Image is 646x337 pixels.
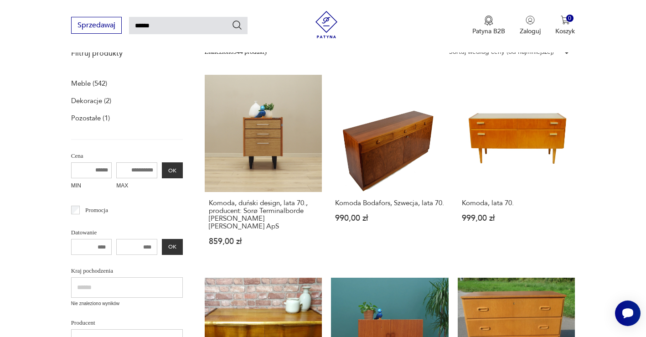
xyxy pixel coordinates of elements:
[71,266,183,276] p: Kraj pochodzenia
[71,300,183,307] p: Nie znaleziono wyników
[484,16,493,26] img: Ikona medalu
[526,16,535,25] img: Ikonka użytkownika
[71,151,183,161] p: Cena
[205,75,322,263] a: Komoda, duński design, lata 70., producent: Sorø Terminalborde Ole Bjerregaard Pedersen ApSKomoda...
[472,16,505,36] button: Patyna B2B
[615,301,641,326] iframe: Smartsupp widget button
[566,15,574,22] div: 0
[71,48,183,58] p: Filtruj produkty
[162,239,183,255] button: OK
[331,75,448,263] a: Komoda Bodafors, Szwecja, lata 70.Komoda Bodafors, Szwecja, lata 70.990,00 zł
[313,11,340,38] img: Patyna - sklep z meblami i dekoracjami vintage
[71,112,110,124] a: Pozostałe (1)
[71,94,111,107] a: Dekoracje (2)
[472,16,505,36] a: Ikona medaluPatyna B2B
[520,16,541,36] button: Zaloguj
[209,199,318,230] h3: Komoda, duński design, lata 70., producent: Sorø Terminalborde [PERSON_NAME] [PERSON_NAME] ApS
[71,23,122,29] a: Sprzedawaj
[472,27,505,36] p: Patyna B2B
[335,214,444,222] p: 990,00 zł
[555,27,575,36] p: Koszyk
[462,199,571,207] h3: Komoda, lata 70.
[520,27,541,36] p: Zaloguj
[232,20,243,31] button: Szukaj
[458,75,575,263] a: Komoda, lata 70.Komoda, lata 70.999,00 zł
[71,318,183,328] p: Producent
[561,16,570,25] img: Ikona koszyka
[71,17,122,34] button: Sprzedawaj
[116,178,157,194] label: MAX
[71,178,112,194] label: MIN
[85,205,108,215] p: Promocja
[555,16,575,36] button: 0Koszyk
[335,199,444,207] h3: Komoda Bodafors, Szwecja, lata 70.
[462,214,571,222] p: 999,00 zł
[71,77,107,90] a: Meble (542)
[71,228,183,238] p: Datowanie
[209,238,318,245] p: 859,00 zł
[162,162,183,178] button: OK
